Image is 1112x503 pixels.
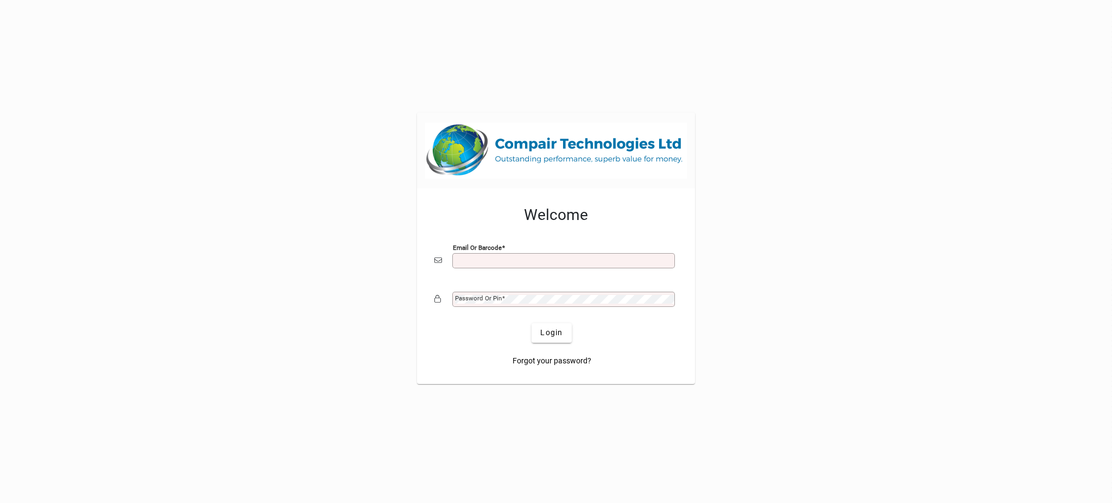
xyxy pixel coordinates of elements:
[455,294,502,302] mat-label: Password or Pin
[508,351,596,371] a: Forgot your password?
[434,206,678,224] h2: Welcome
[513,355,591,367] span: Forgot your password?
[453,243,502,251] mat-label: Email or Barcode
[532,323,571,343] button: Login
[540,327,563,338] span: Login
